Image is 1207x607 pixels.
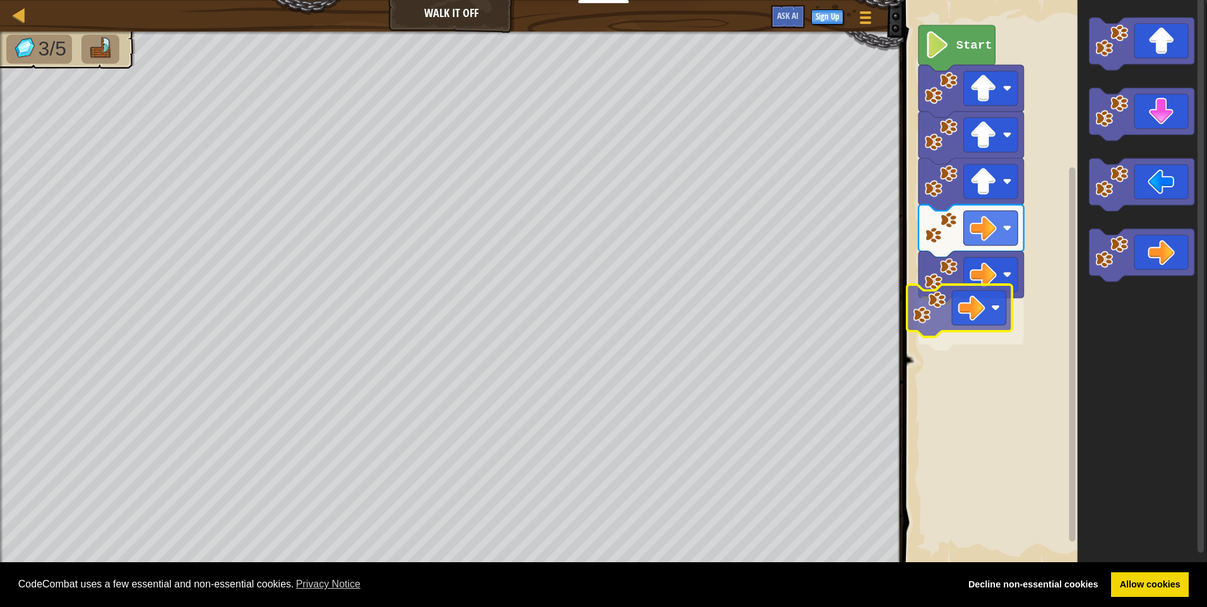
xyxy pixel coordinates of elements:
[960,572,1107,598] a: deny cookies
[1111,572,1189,598] a: allow cookies
[18,575,950,594] span: CodeCombat uses a few essential and non-essential cookies.
[6,35,72,64] li: Collect the gems.
[777,9,799,21] span: Ask AI
[294,575,363,594] a: learn more about cookies
[850,5,881,35] button: Show game menu
[771,5,805,28] button: Ask AI
[811,9,843,25] button: Sign Up
[81,35,119,64] li: Go to the raft.
[39,37,66,60] span: 3/5
[956,38,992,52] text: Start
